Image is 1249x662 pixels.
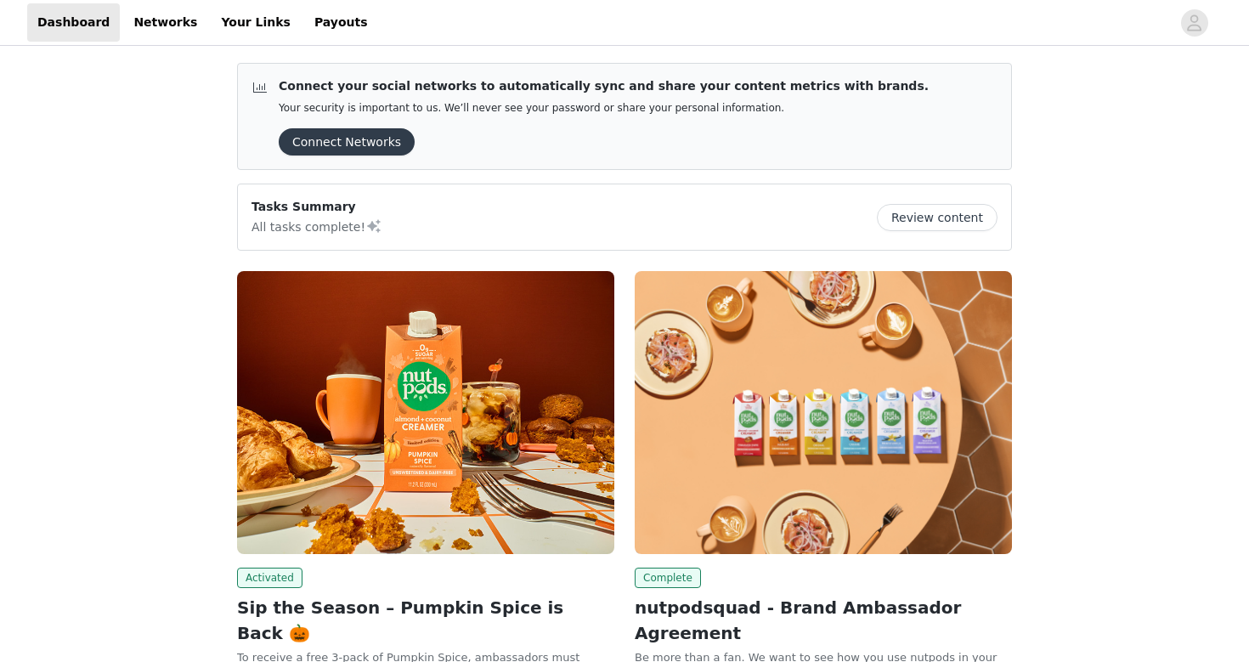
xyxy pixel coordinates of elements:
[635,271,1012,554] img: nutpods
[279,102,929,115] p: Your security is important to us. We’ll never see your password or share your personal information.
[635,568,701,588] span: Complete
[27,3,120,42] a: Dashboard
[211,3,301,42] a: Your Links
[1186,9,1202,37] div: avatar
[279,77,929,95] p: Connect your social networks to automatically sync and share your content metrics with brands.
[237,568,302,588] span: Activated
[237,595,614,646] h2: Sip the Season – Pumpkin Spice is Back 🎃
[123,3,207,42] a: Networks
[304,3,378,42] a: Payouts
[877,204,998,231] button: Review content
[635,595,1012,646] h2: nutpodsquad - Brand Ambassador Agreement
[251,216,382,236] p: All tasks complete!
[279,128,415,156] button: Connect Networks
[237,271,614,554] img: nutpods
[251,198,382,216] p: Tasks Summary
